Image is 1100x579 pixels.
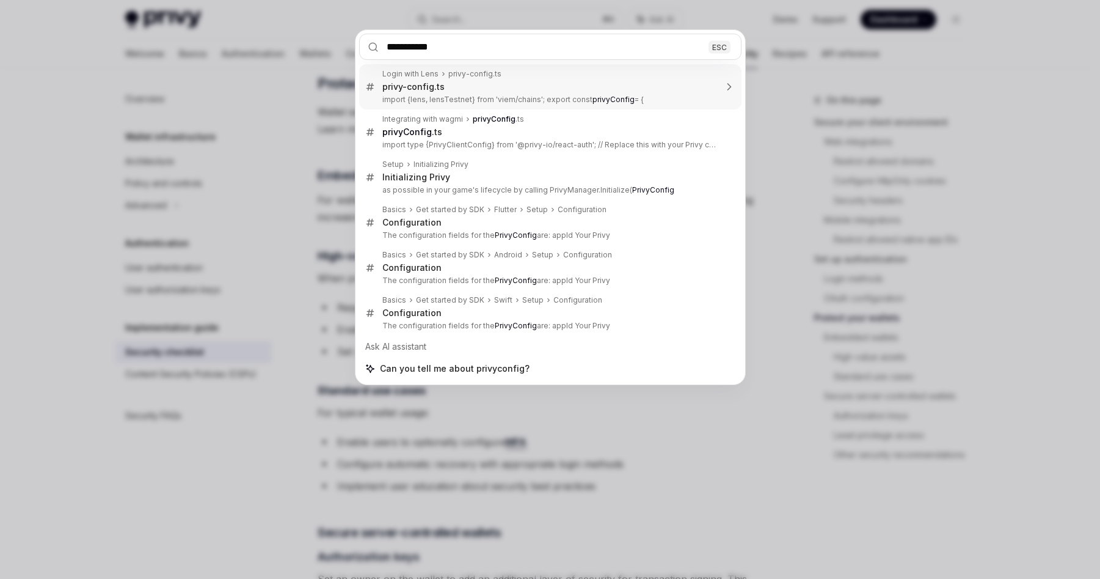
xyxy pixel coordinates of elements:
[382,95,716,105] p: import {lens, lensTestnet} from 'viem/chains'; export const = {
[558,205,606,215] div: Configuration
[494,250,522,260] div: Android
[473,114,524,124] div: .ts
[494,205,517,215] div: Flutter
[632,185,674,194] b: PrivyConfig
[382,127,442,138] div: .ts
[495,321,537,330] b: PrivyConfig
[382,262,442,273] div: Configuration
[563,250,612,260] div: Configuration
[382,185,716,195] p: as possible in your game's lifecycle by calling PrivyManager.Initialize(
[382,160,404,169] div: Setup
[382,205,406,215] div: Basics
[382,114,463,124] div: Integrating with wagmi
[553,295,602,305] div: Configuration
[495,230,537,240] b: PrivyConfig
[494,295,512,305] div: Swift
[416,205,484,215] div: Get started by SDK
[380,363,530,375] span: Can you tell me about privyconfig?
[522,295,544,305] div: Setup
[526,205,548,215] div: Setup
[532,250,553,260] div: Setup
[359,336,741,358] div: Ask AI assistant
[382,140,716,150] p: import type {PrivyClientConfig} from '@privy-io/react-auth'; // Replace this with your Privy confi
[382,172,450,183] div: Initializing Privy
[448,69,501,79] div: privy-config.ts
[382,321,716,331] p: The configuration fields for the are: appId Your Privy
[592,95,635,104] b: privyConfig
[382,217,442,228] div: Configuration
[382,69,439,79] div: Login with Lens
[416,295,484,305] div: Get started by SDK
[413,160,468,169] div: Initializing Privy
[382,308,442,319] div: Configuration
[708,40,730,53] div: ESC
[416,250,484,260] div: Get started by SDK
[473,114,515,124] b: privyConfig
[495,276,537,285] b: PrivyConfig
[382,230,716,240] p: The configuration fields for the are: appId Your Privy
[382,81,445,92] div: privy-config.ts
[382,276,716,286] p: The configuration fields for the are: appId Your Privy
[382,127,432,137] b: privyConfig
[382,295,406,305] div: Basics
[382,250,406,260] div: Basics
